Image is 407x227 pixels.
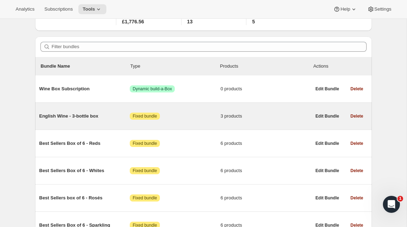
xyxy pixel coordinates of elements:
[350,195,363,201] span: Delete
[316,195,339,201] span: Edit Bundle
[221,140,311,147] span: 6 products
[252,18,255,25] span: 5
[52,42,367,52] input: Filter bundles
[346,138,367,148] button: Delete
[16,6,34,12] span: Analytics
[346,111,367,121] button: Delete
[350,86,363,92] span: Delete
[44,6,73,12] span: Subscriptions
[133,113,157,119] span: Fixed bundle
[40,4,77,14] button: Subscriptions
[78,4,106,14] button: Tools
[220,63,310,70] div: Products
[133,141,157,146] span: Fixed bundle
[316,168,339,174] span: Edit Bundle
[340,6,350,12] span: Help
[346,193,367,203] button: Delete
[133,86,172,92] span: Dynamic build-a-Box
[311,138,344,148] button: Edit Bundle
[316,141,339,146] span: Edit Bundle
[122,18,144,25] span: £1,776.56
[39,140,130,147] span: Best Sellers Box of 6 - Reds
[350,168,363,174] span: Delete
[350,113,363,119] span: Delete
[39,113,130,120] span: English Wine - 3-bottle box
[329,4,361,14] button: Help
[383,196,400,213] iframe: Intercom live chat
[221,85,311,92] span: 0 products
[316,86,339,92] span: Edit Bundle
[39,194,130,202] span: Best Sellers box of 6 - Rosés
[397,196,403,202] span: 1
[346,166,367,176] button: Delete
[133,195,157,201] span: Fixed bundle
[221,167,311,174] span: 6 products
[41,63,130,70] p: Bundle Name
[83,6,95,12] span: Tools
[313,63,366,70] div: Actions
[311,84,344,94] button: Edit Bundle
[187,18,193,25] span: 13
[221,194,311,202] span: 6 products
[374,6,391,12] span: Settings
[311,111,344,121] button: Edit Bundle
[39,85,130,92] span: Wine Box Subscription
[363,4,396,14] button: Settings
[39,167,130,174] span: Best Sellers Box of 6 - Whites
[11,4,39,14] button: Analytics
[350,141,363,146] span: Delete
[311,166,344,176] button: Edit Bundle
[316,113,339,119] span: Edit Bundle
[346,84,367,94] button: Delete
[311,193,344,203] button: Edit Bundle
[221,113,311,120] span: 3 products
[130,63,220,70] div: Type
[133,168,157,174] span: Fixed bundle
